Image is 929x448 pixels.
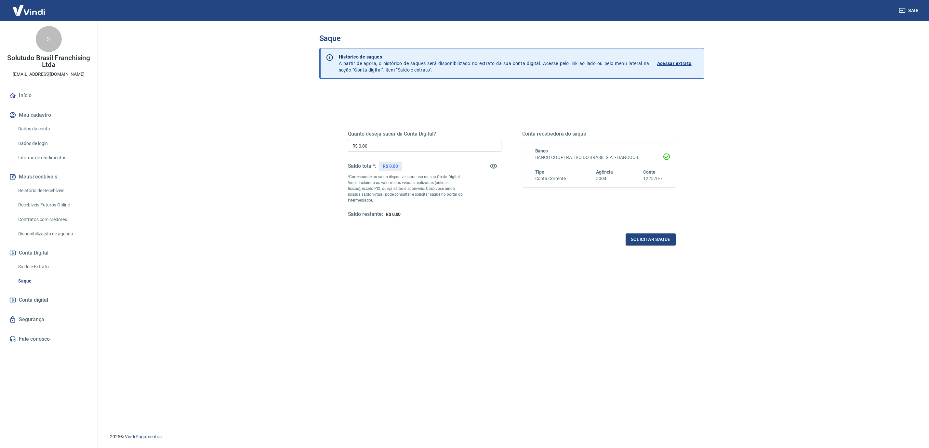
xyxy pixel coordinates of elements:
a: Disponibilização de agenda [16,227,89,241]
span: Agência [596,169,613,175]
button: Solicitar saque [626,233,676,245]
span: Conta [643,169,656,175]
a: Fale conosco [8,332,89,346]
a: Relatório de Recebíveis [16,184,89,197]
span: R$ 0,00 [386,212,401,217]
h5: Saldo restante: [348,211,383,218]
a: Dados de login [16,137,89,150]
div: S [36,26,62,52]
a: Saldo e Extrato [16,260,89,273]
a: Contratos com credores [16,213,89,226]
p: Solutudo Brasil Franchising Ltda [5,55,92,68]
a: Dados da conta [16,122,89,136]
p: Acessar extrato [657,60,692,67]
p: [EMAIL_ADDRESS][DOMAIN_NAME] [13,71,85,78]
button: Conta Digital [8,246,89,260]
h5: Quanto deseja sacar da Conta Digital? [348,131,501,137]
button: Meus recebíveis [8,170,89,184]
a: Recebíveis Futuros Online [16,198,89,212]
a: Segurança [8,312,89,327]
a: Informe de rendimentos [16,151,89,165]
p: 2025 © [110,433,913,440]
h5: Saldo total*: [348,163,376,169]
a: Saque [16,274,89,288]
a: Início [8,88,89,103]
h3: Saque [319,34,704,43]
span: Banco [535,148,548,153]
p: R$ 0,00 [383,163,398,170]
h5: Conta recebedora do saque [522,131,676,137]
span: Tipo [535,169,545,175]
span: Conta digital [19,296,48,305]
p: A partir de agora, o histórico de saques será disponibilizado no extrato da sua conta digital. Ac... [339,54,649,73]
h6: BANCO COOPERATIVO DO BRASIL S.A. - BANCOOB [535,154,663,161]
button: Sair [898,5,921,17]
p: Histórico de saques [339,54,649,60]
h6: 5004 [596,175,613,182]
h6: 122570-7 [643,175,663,182]
h6: Conta Corrente [535,175,566,182]
p: *Corresponde ao saldo disponível para uso na sua Conta Digital Vindi. Incluindo os valores das ve... [348,174,463,203]
button: Meu cadastro [8,108,89,122]
a: Vindi Pagamentos [125,434,162,439]
a: Conta digital [8,293,89,307]
a: Acessar extrato [657,54,699,73]
img: Vindi [8,0,50,20]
